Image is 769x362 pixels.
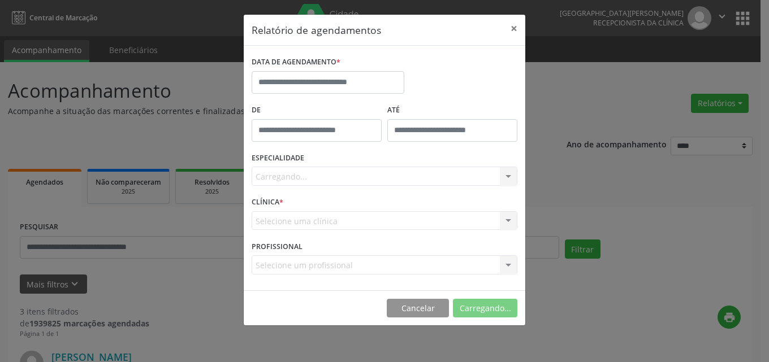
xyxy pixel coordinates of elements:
h5: Relatório de agendamentos [252,23,381,37]
button: Carregando... [453,299,517,318]
label: DATA DE AGENDAMENTO [252,54,340,71]
label: ESPECIALIDADE [252,150,304,167]
label: De [252,102,382,119]
label: PROFISSIONAL [252,238,303,255]
label: ATÉ [387,102,517,119]
button: Cancelar [387,299,449,318]
label: CLÍNICA [252,194,283,211]
button: Close [503,15,525,42]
